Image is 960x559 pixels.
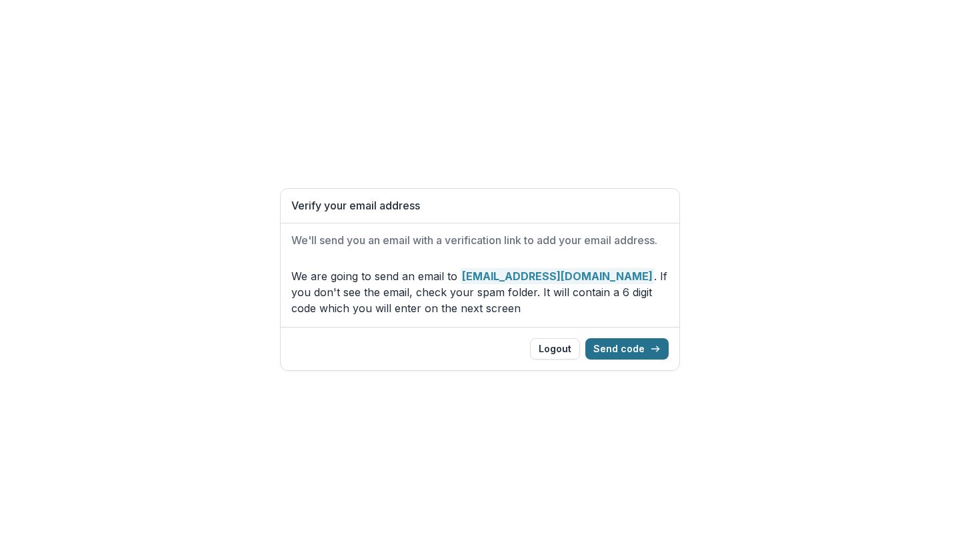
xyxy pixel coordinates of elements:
h1: Verify your email address [291,199,669,212]
p: We are going to send an email to . If you don't see the email, check your spam folder. It will co... [291,268,669,316]
strong: [EMAIL_ADDRESS][DOMAIN_NAME] [461,268,654,284]
button: Logout [530,338,580,360]
h2: We'll send you an email with a verification link to add your email address. [291,234,669,247]
button: Send code [585,338,669,360]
